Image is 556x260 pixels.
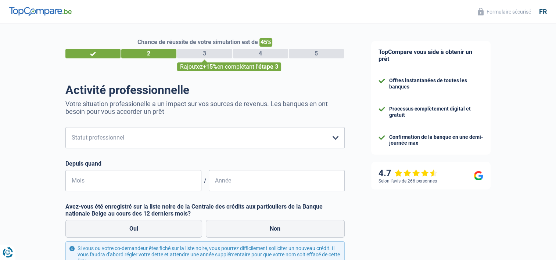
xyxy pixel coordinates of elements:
div: 5 [289,49,344,58]
div: TopCompare vous aide à obtenir un prêt [371,41,491,70]
label: Depuis quand [65,160,345,167]
div: 4 [233,49,288,58]
span: 45% [259,38,272,47]
p: Votre situation professionelle a un impact sur vos sources de revenus. Les banques en ont besoin ... [65,100,345,115]
input: AAAA [209,170,345,191]
div: 3 [177,49,232,58]
span: / [201,177,209,184]
label: Avez-vous été enregistré sur la liste noire de la Centrale des crédits aux particuliers de la Ban... [65,203,345,217]
div: Selon l’avis de 266 personnes [379,178,437,184]
div: Offres instantanées de toutes les banques [389,77,483,90]
label: Oui [65,220,202,238]
div: fr [539,8,547,16]
span: étape 3 [258,63,278,70]
div: 4.7 [379,168,438,178]
div: Processus complètement digital et gratuit [389,106,483,118]
div: 2 [121,49,176,58]
label: Non [206,220,345,238]
button: Formulaire sécurisé [473,6,535,18]
div: 1 [65,49,121,58]
input: MM [65,170,201,191]
span: Chance de réussite de votre simulation est de [137,39,258,46]
div: Confirmation de la banque en une demi-journée max [389,134,483,147]
img: TopCompare Logo [9,7,72,16]
h1: Activité professionnelle [65,83,345,97]
span: +15% [203,63,217,70]
div: Rajoutez en complétant l' [177,62,281,71]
